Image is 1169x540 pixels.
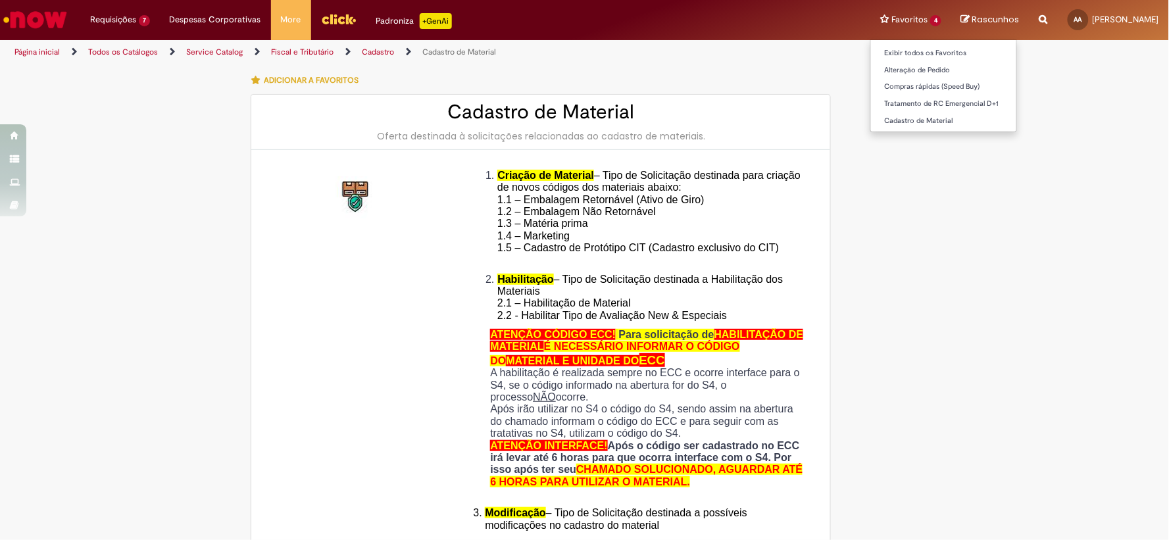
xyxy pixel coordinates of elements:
[972,13,1020,26] span: Rascunhos
[170,13,261,26] span: Despesas Corporativas
[533,391,556,403] u: NÃO
[490,464,803,487] span: CHAMADO SOLUCIONADO, AGUARDAR ATÉ 6 HORAS PARA UTILIZAR O MATERIAL.
[871,80,1016,94] a: Compras rápidas (Speed Buy)
[14,47,60,57] a: Página inicial
[961,14,1020,26] a: Rascunhos
[422,47,496,57] a: Cadastro de Material
[1,7,69,33] img: ServiceNow
[490,440,607,451] span: ATENÇÃO INTERFACE!
[490,329,616,340] span: ATENÇÃO CÓDIGO ECC!
[490,341,739,366] span: É NECESSÁRIO INFORMAR O CÓDIGO DO
[362,47,394,57] a: Cadastro
[264,130,817,143] div: Oferta destinada à solicitações relacionadas ao cadastro de materiais.
[490,403,807,439] p: Após irão utilizar no S4 o código do S4, sendo assim na abertura do chamado informam o código do ...
[871,97,1016,111] a: Tratamento de RC Emergencial D+1
[930,15,941,26] span: 4
[497,170,594,181] span: Criação de Material
[490,329,803,352] span: HABILITAÇÃO DE MATERIAL
[264,75,359,86] span: Adicionar a Favoritos
[619,329,714,340] span: Para solicitação de
[281,13,301,26] span: More
[870,39,1017,132] ul: Favoritos
[321,9,357,29] img: click_logo_yellow_360x200.png
[485,507,807,531] li: – Tipo de Solicitação destinada a possíveis modificações no cadastro do material
[1074,15,1082,24] span: AA
[497,274,553,285] span: Habilitação
[1093,14,1159,25] span: [PERSON_NAME]
[251,66,366,94] button: Adicionar a Favoritos
[871,114,1016,128] a: Cadastro de Material
[90,13,136,26] span: Requisições
[186,47,243,57] a: Service Catalog
[639,353,665,367] span: ECC
[506,355,639,366] span: MATERIAL E UNIDADE DO
[139,15,150,26] span: 7
[871,63,1016,78] a: Alteração de Pedido
[376,13,452,29] div: Padroniza
[88,47,158,57] a: Todos os Catálogos
[420,13,452,29] p: +GenAi
[485,507,545,518] span: Modificação
[490,367,807,403] p: A habilitação é realizada sempre no ECC e ocorre interface para o S4, se o código informado na ab...
[10,40,770,64] ul: Trilhas de página
[264,101,817,123] h2: Cadastro de Material
[490,440,803,487] strong: Após o código ser cadastrado no ECC irá levar até 6 horas para que ocorra interface com o S4. Por...
[497,170,801,266] span: – Tipo de Solicitação destinada para criação de novos códigos dos materiais abaixo: 1.1 – Embalag...
[497,274,783,321] span: – Tipo de Solicitação destinada a Habilitação dos Materiais 2.1 – Habilitação de Material 2.2 - H...
[891,13,928,26] span: Favoritos
[271,47,334,57] a: Fiscal e Tributário
[871,46,1016,61] a: Exibir todos os Favoritos
[336,176,378,218] img: Cadastro de Material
